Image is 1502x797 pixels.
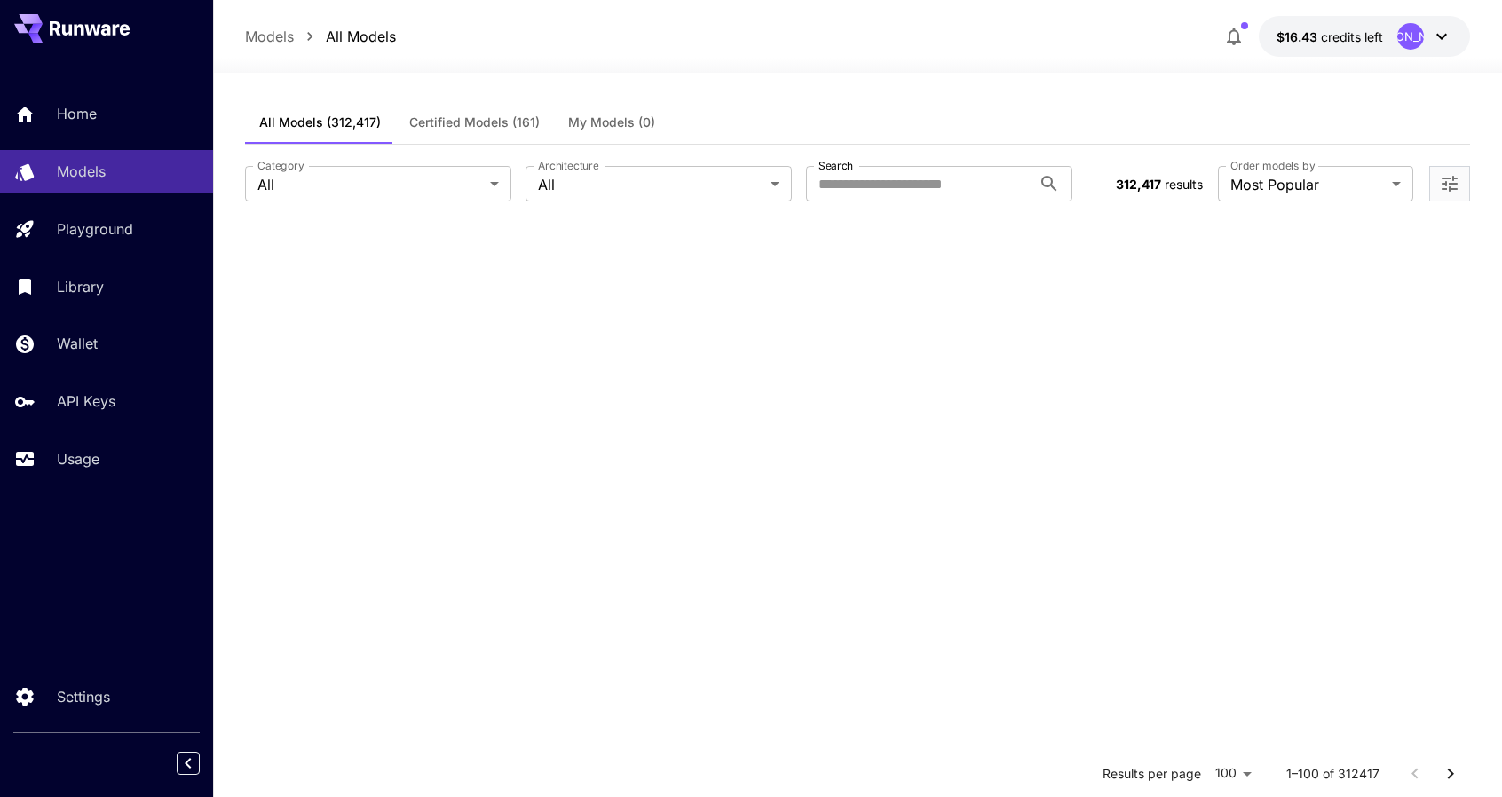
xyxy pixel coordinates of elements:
p: Wallet [57,333,98,354]
nav: breadcrumb [245,26,396,47]
p: Playground [57,218,133,240]
p: Library [57,276,104,297]
button: Collapse sidebar [177,752,200,775]
span: 312,417 [1116,177,1161,192]
button: Go to next page [1433,756,1468,792]
p: API Keys [57,391,115,412]
a: All Models [326,26,396,47]
span: Certified Models (161) [409,114,540,130]
span: My Models (0) [568,114,655,130]
p: Home [57,103,97,124]
span: Most Popular [1230,174,1385,195]
label: Architecture [538,158,598,173]
button: $16.4307[PERSON_NAME] [1259,16,1470,57]
label: Search [818,158,853,173]
span: results [1165,177,1203,192]
a: Models [245,26,294,47]
span: All [257,174,483,195]
span: All [538,174,763,195]
p: 1–100 of 312417 [1286,765,1379,783]
span: All Models (312,417) [259,114,381,130]
div: Collapse sidebar [190,747,213,779]
p: Settings [57,686,110,707]
div: [PERSON_NAME] [1397,23,1424,50]
button: Open more filters [1439,173,1460,195]
p: Results per page [1103,765,1201,783]
div: $16.4307 [1277,28,1383,46]
div: 100 [1208,761,1258,786]
p: Usage [57,448,99,470]
span: credits left [1321,29,1383,44]
span: $16.43 [1277,29,1321,44]
label: Category [257,158,304,173]
p: Models [57,161,106,182]
label: Order models by [1230,158,1315,173]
